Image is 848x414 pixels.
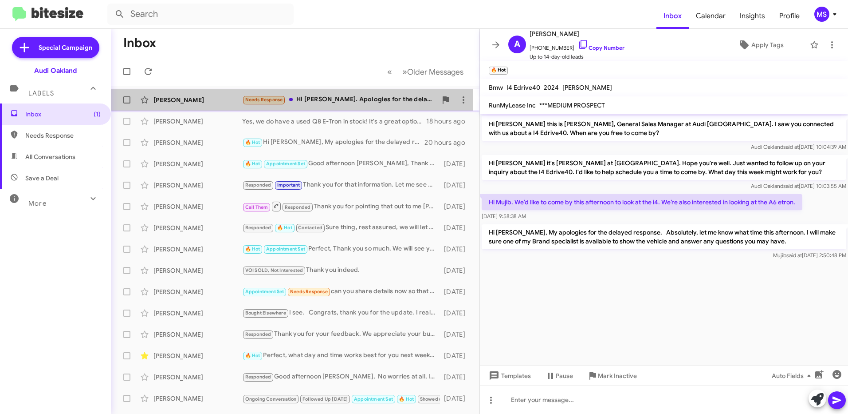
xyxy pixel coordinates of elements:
div: [PERSON_NAME] [153,266,242,275]
nav: Page navigation example [382,63,469,81]
div: Sure thing, rest assured, we will let you know as soon as we a word on. [242,223,440,233]
div: can you share details now so that I am clear when I visit [242,287,440,297]
a: Inbox [656,3,689,29]
span: said at [786,252,802,259]
span: Auto Fields [772,368,814,384]
button: Pause [538,368,580,384]
div: Perfect, Thank you so much. We will see you [DATE] morning. Safe travels. :) [242,244,440,254]
div: [PERSON_NAME] [153,351,242,360]
button: Mark Inactive [580,368,644,384]
span: Contacted [298,225,322,231]
button: MS [807,7,838,22]
span: (1) [94,110,101,119]
span: Templates [487,368,531,384]
a: Copy Number [578,44,624,51]
span: [PERSON_NAME] [530,28,624,39]
span: Responded [245,225,271,231]
div: Thank you for that information. Let me see what I got here. [242,180,440,190]
span: Mark Inactive [598,368,637,384]
div: [DATE] [440,245,472,254]
p: Hi [PERSON_NAME] this is [PERSON_NAME], General Sales Manager at Audi [GEOGRAPHIC_DATA]. I saw yo... [482,116,846,141]
span: Appointment Set [266,246,305,252]
div: Good afternoon [PERSON_NAME], Thank you for reaching out. Absolutely you could. We will see you [... [242,159,440,169]
span: Bmw [489,84,503,92]
span: Needs Response [25,131,101,140]
div: [PERSON_NAME] [153,181,242,190]
div: Good afternoon [PERSON_NAME], No worries at all, I understand you're not ready to move forward ju... [242,372,440,382]
div: [DATE] [440,287,472,296]
span: Important [277,182,300,188]
span: Inbox [25,110,101,119]
span: said at [783,183,799,189]
span: Followed Up [DATE] [302,396,348,402]
span: Responded [285,204,311,210]
div: Thank you for your feedback. We appreciate your business. [242,329,440,339]
div: [PERSON_NAME] [153,373,242,382]
span: [PHONE_NUMBER] [530,39,624,52]
p: Hi [PERSON_NAME] it's [PERSON_NAME] at [GEOGRAPHIC_DATA]. Hope you're well. Just wanted to follow... [482,155,846,180]
span: Responded [245,182,271,188]
span: Needs Response [245,97,283,103]
input: Search [107,4,294,25]
span: « [387,66,392,77]
div: I see. Congrats, thank you for the update. I really appreciate it. Wishing you many happy miles w... [242,308,440,318]
div: [PERSON_NAME] [153,394,242,403]
span: Calendar [689,3,733,29]
span: said at [783,143,799,150]
div: [DATE] [440,351,472,360]
span: [DATE] 9:58:38 AM [482,213,526,219]
div: Hi [PERSON_NAME], My apologies for the delayed response. Absolutely, let me know what time this a... [242,137,424,147]
span: I4 Edrive40 [506,84,540,92]
span: Apply Tags [751,37,784,53]
div: [DATE] [440,202,472,211]
span: Needs Response [290,289,328,295]
div: [DATE] [440,373,472,382]
div: [DATE] [440,159,472,168]
span: Special Campaign [39,43,92,52]
a: Profile [772,3,807,29]
span: Audi Oakland [DATE] 10:04:39 AM [751,143,846,150]
span: Call Them [245,204,268,210]
span: Save a Deal [25,174,59,183]
p: Hi [PERSON_NAME], My apologies for the delayed response. Absolutely, let me know what time this a... [482,224,846,249]
a: Insights [733,3,772,29]
span: 🔥 Hot [277,225,292,231]
small: 🔥 Hot [489,67,508,75]
div: [PERSON_NAME] [153,309,242,318]
div: 20 hours ago [424,138,472,147]
span: 2024 [544,84,559,92]
span: 🔥 Hot [245,353,260,358]
span: A [514,37,520,52]
span: 🔥 Hot [245,246,260,252]
a: Special Campaign [12,37,99,58]
div: [PERSON_NAME] [153,159,242,168]
span: 🔥 Hot [245,161,260,167]
button: Auto Fields [765,368,821,384]
span: Responded [245,331,271,337]
div: [DATE] [440,330,472,339]
button: Next [397,63,469,81]
span: Pause [556,368,573,384]
div: [PERSON_NAME] [153,138,242,147]
div: [PERSON_NAME] [153,287,242,296]
p: Hi Mujib. We’d like to come by this afternoon to look at the i4. We’re also interested in looking... [482,194,802,210]
span: 🔥 Hot [245,139,260,145]
span: ***MEDIUM PROSPECT [539,101,605,109]
span: Mujib [DATE] 2:50:48 PM [773,252,846,259]
div: [DATE] [440,181,472,190]
span: 🔥 Hot [399,396,414,402]
span: VOI SOLD, Not Interested [245,267,303,273]
div: Audi Oakland [34,66,77,75]
div: Inbound Call [242,393,440,404]
span: Appointment Set [354,396,393,402]
div: [PERSON_NAME] [153,117,242,126]
span: Older Messages [407,67,463,77]
div: [PERSON_NAME] [153,202,242,211]
button: Apply Tags [715,37,805,53]
div: Thank you for pointing that out to me [PERSON_NAME]. Let me check on this for you real quick. I w... [242,201,440,212]
span: Ongoing Conversation [245,396,297,402]
span: Responded [245,374,271,380]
